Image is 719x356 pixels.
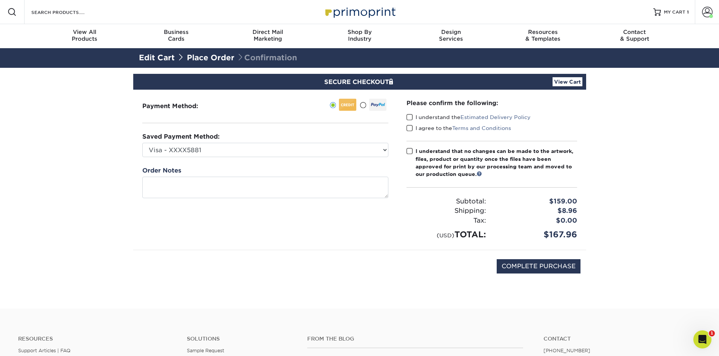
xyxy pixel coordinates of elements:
div: $0.00 [492,216,583,226]
div: Services [405,29,497,42]
a: View AllProducts [39,24,131,48]
a: Terms and Conditions [452,125,511,131]
a: Place Order [187,53,234,62]
input: COMPLETE PURCHASE [497,259,580,273]
div: & Templates [497,29,589,42]
a: Direct MailMarketing [222,24,314,48]
span: Direct Mail [222,29,314,35]
a: DesignServices [405,24,497,48]
span: Resources [497,29,589,35]
small: (USD) [437,232,454,238]
a: Contact& Support [589,24,681,48]
a: Edit Cart [139,53,175,62]
div: Please confirm the following: [406,99,577,107]
a: Contact [543,336,701,342]
span: Design [405,29,497,35]
div: & Support [589,29,681,42]
span: SECURE CHECKOUT [324,78,395,86]
div: Products [39,29,131,42]
img: Primoprint [322,4,397,20]
div: $8.96 [492,206,583,216]
span: 1 [709,330,715,336]
a: Sample Request [187,348,224,353]
span: 1 [687,9,689,15]
span: Shop By [314,29,405,35]
div: $159.00 [492,197,583,206]
label: Order Notes [142,166,181,175]
input: SEARCH PRODUCTS..... [31,8,104,17]
img: DigiCert Secured Site Seal [139,259,177,281]
div: Shipping: [401,206,492,216]
div: I understand that no changes can be made to the artwork, files, product or quantity once the file... [416,147,577,178]
div: $167.96 [492,228,583,241]
a: View Cart [553,77,582,86]
a: Estimated Delivery Policy [460,114,531,120]
div: TOTAL: [401,228,492,241]
span: View All [39,29,131,35]
div: Cards [130,29,222,42]
h3: Payment Method: [142,102,217,110]
iframe: Intercom live chat [693,330,711,348]
a: Shop ByIndustry [314,24,405,48]
h4: Resources [18,336,176,342]
a: Resources& Templates [497,24,589,48]
div: Industry [314,29,405,42]
h4: Solutions [187,336,296,342]
a: [PHONE_NUMBER] [543,348,590,353]
div: Subtotal: [401,197,492,206]
span: Confirmation [237,53,297,62]
label: I understand the [406,113,531,121]
div: Tax: [401,216,492,226]
label: Saved Payment Method: [142,132,220,141]
label: I agree to the [406,124,511,132]
span: Business [130,29,222,35]
span: MY CART [664,9,685,15]
h4: From the Blog [307,336,523,342]
span: Contact [589,29,681,35]
div: Marketing [222,29,314,42]
a: BusinessCards [130,24,222,48]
